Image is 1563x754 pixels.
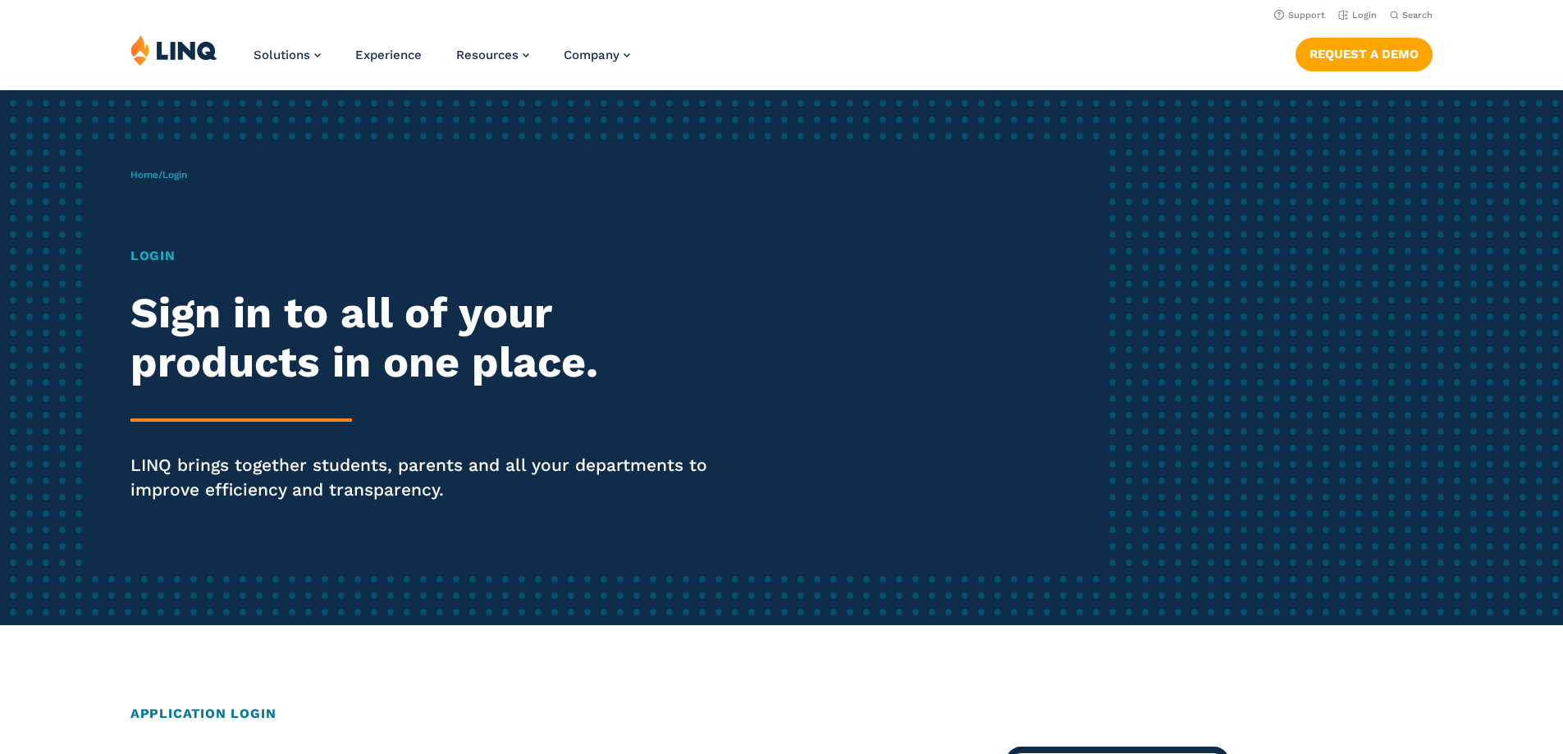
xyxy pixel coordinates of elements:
[1296,34,1433,71] nav: Button Navigation
[130,289,733,387] h2: Sign in to all of your products in one place.
[130,704,1433,724] h2: Application Login
[456,48,529,62] a: Resources
[1296,38,1433,71] a: Request a Demo
[130,246,733,266] h1: Login
[456,48,519,62] span: Resources
[254,48,310,62] span: Solutions
[1274,10,1325,21] a: Support
[564,48,630,62] a: Company
[130,34,217,66] img: LINQ | K‑12 Software
[1338,10,1377,21] a: Login
[355,48,422,62] a: Experience
[130,169,187,181] span: /
[564,48,619,62] span: Company
[1390,9,1433,21] button: Open Search Bar
[130,169,158,181] a: Home
[254,34,630,89] nav: Primary Navigation
[1402,10,1433,21] span: Search
[254,48,321,62] a: Solutions
[130,453,733,502] p: LINQ brings together students, parents and all your departments to improve efficiency and transpa...
[162,169,187,181] span: Login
